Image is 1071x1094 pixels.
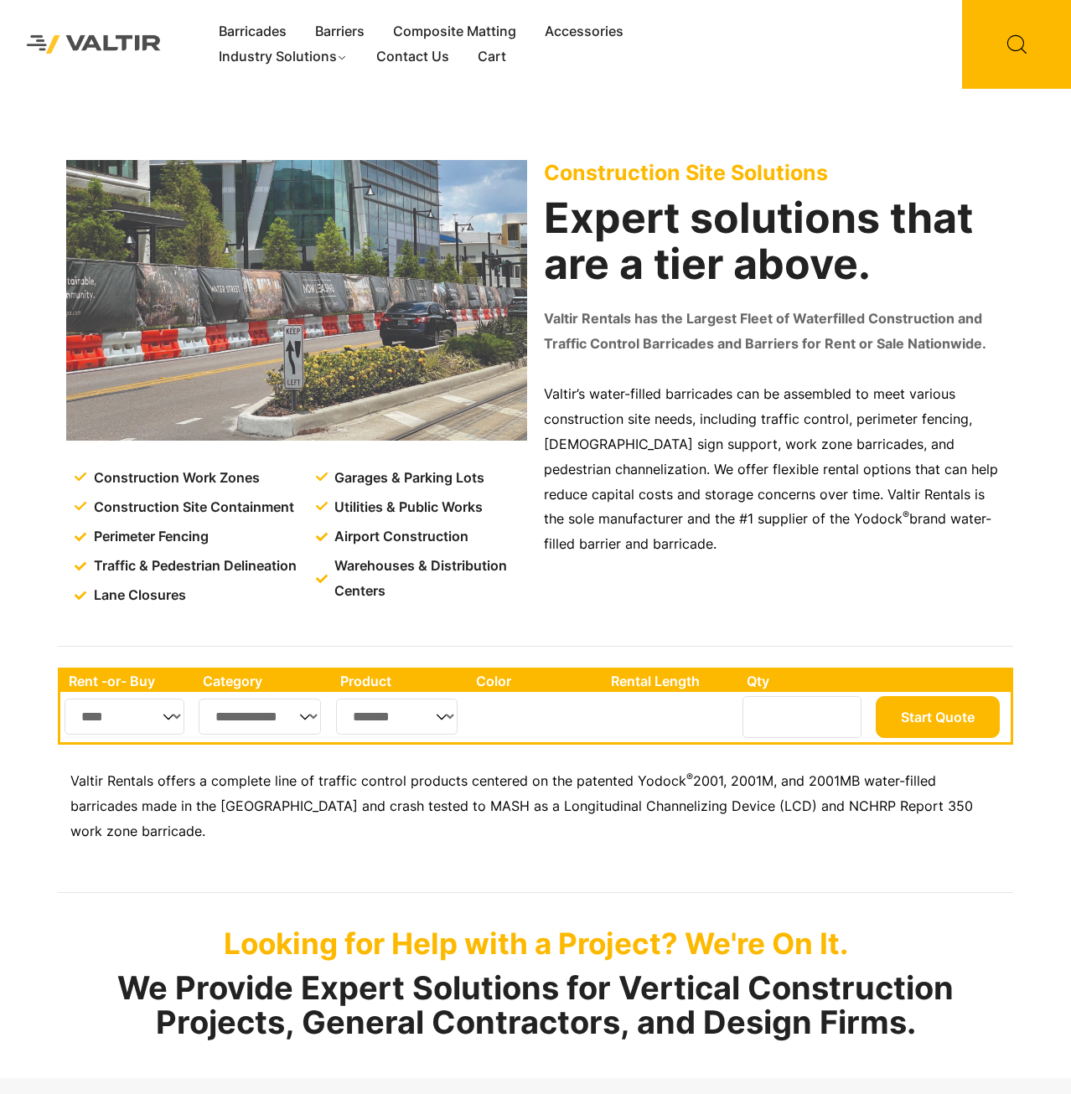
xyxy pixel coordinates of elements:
a: Contact Us [362,44,463,70]
span: Construction Work Zones [90,466,260,491]
span: Perimeter Fencing [90,524,209,550]
span: Utilities & Public Works [330,495,483,520]
th: Qty [738,670,872,692]
a: Barriers [301,19,379,44]
p: Looking for Help with a Project? We're On It. [58,926,1013,961]
th: Product [332,670,468,692]
h2: Expert solutions that are a tier above. [544,195,1005,287]
a: Cart [463,44,520,70]
span: Airport Construction [330,524,468,550]
th: Color [468,670,603,692]
sup: ® [686,771,693,783]
sup: ® [903,508,909,521]
a: Barricades [204,19,301,44]
button: Start Quote [876,696,1000,738]
p: Valtir’s water-filled barricades can be assembled to meet various construction site needs, includ... [544,382,1005,557]
span: Valtir Rentals offers a complete line of traffic control products centered on the patented Yodock [70,772,686,789]
p: Construction Site Solutions [544,160,1005,185]
a: Accessories [530,19,638,44]
th: Rental Length [603,670,738,692]
a: Composite Matting [379,19,530,44]
a: Industry Solutions [204,44,363,70]
h2: We Provide Expert Solutions for Vertical Construction Projects, General Contractors, and Design F... [58,971,1013,1041]
th: Category [194,670,332,692]
span: Construction Site Containment [90,495,294,520]
span: Warehouses & Distribution Centers [330,554,530,604]
span: Garages & Parking Lots [330,466,484,491]
span: Lane Closures [90,583,186,608]
span: Traffic & Pedestrian Delineation [90,554,297,579]
th: Rent -or- Buy [60,670,194,692]
img: Valtir Rentals [13,21,175,67]
p: Valtir Rentals has the Largest Fleet of Waterfilled Construction and Traffic Control Barricades a... [544,307,1005,357]
span: 2001, 2001M, and 2001MB water-filled barricades made in the [GEOGRAPHIC_DATA] and crash tested to... [70,772,973,839]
